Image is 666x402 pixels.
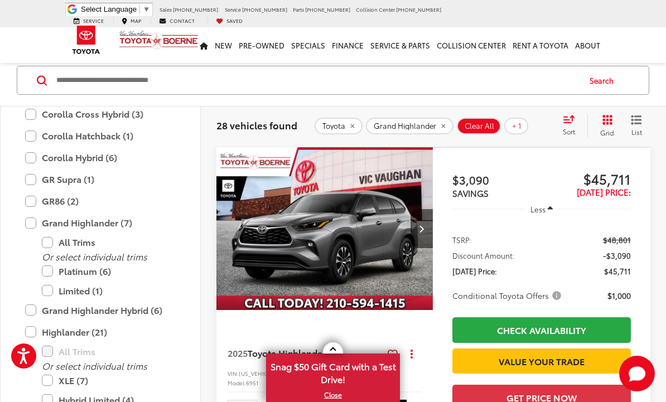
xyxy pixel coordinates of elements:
label: Grand Highlander Hybrid (6) [25,301,176,320]
img: 2025 Toyota Highlander XLE FWD [216,147,434,311]
a: Select Language​ [81,5,150,13]
span: [PHONE_NUMBER] [396,6,441,13]
a: Service [65,17,112,25]
button: Select sort value [557,114,587,137]
i: Or select individual trims [42,359,147,372]
label: Limited (1) [42,281,176,301]
button: Grid View [587,114,622,137]
span: VIN: [228,369,239,377]
label: XLE (7) [42,371,176,390]
a: Service & Parts: Opens in a new tab [367,27,433,63]
a: Check Availability [452,317,631,342]
button: Search [579,66,630,94]
label: Corolla Hatchback (1) [25,126,176,146]
span: List [631,127,642,137]
label: GR86 (2) [25,191,176,211]
span: Map [131,17,141,24]
span: Model: [228,379,246,387]
a: Home [196,27,211,63]
a: Value Your Trade [452,348,631,374]
span: Service [225,6,241,13]
a: New [211,27,235,63]
a: Collision Center [433,27,509,63]
label: Grand Highlander (7) [25,213,176,233]
span: $45,711 [604,265,631,277]
a: About [572,27,604,63]
span: [DATE] Price: [577,186,631,198]
label: All Trims [42,233,176,252]
span: Service [83,17,104,24]
span: [PHONE_NUMBER] [242,6,287,13]
span: Conditional Toyota Offers [452,290,563,301]
svg: Start Chat [619,356,655,391]
span: [PHONE_NUMBER] [305,6,350,13]
span: dropdown dots [411,349,413,358]
span: $1,000 [607,290,631,301]
span: Contact [170,17,195,24]
span: ​ [139,5,140,13]
span: 28 vehicles found [216,118,297,132]
a: 2025 Toyota Highlander XLE FWD2025 Toyota Highlander XLE FWD2025 Toyota Highlander XLE FWD2025 To... [216,147,434,310]
button: List View [622,114,650,137]
img: Vic Vaughan Toyota of Boerne [119,30,199,50]
span: 2025 [228,346,248,359]
span: TSRP: [452,234,472,245]
span: Sort [563,127,575,136]
a: Rent a Toyota [509,27,572,63]
input: Search by Make, Model, or Keyword [55,67,579,94]
a: Specials [288,27,329,63]
a: My Saved Vehicles [207,17,251,25]
span: Discount Amount: [452,250,515,261]
button: Actions [402,343,422,363]
span: $3,090 [452,171,542,188]
label: All Trims [42,342,176,361]
img: Toyota [65,22,107,58]
span: Toyota [322,122,345,130]
span: $48,801 [603,234,631,245]
span: Saved [226,17,243,24]
button: Clear All [457,118,501,134]
span: SAVINGS [452,187,489,199]
button: Less [525,199,558,219]
span: [US_VEHICLE_IDENTIFICATION_NUMBER] [239,369,349,377]
i: Or select individual trims [42,250,147,263]
button: Conditional Toyota Offers [452,290,565,301]
a: Map [113,17,149,25]
label: Platinum (6) [42,261,176,281]
label: Corolla Cross Hybrid (3) [25,104,176,124]
span: $45,711 [542,170,631,187]
span: Toyota Highlander [248,346,326,359]
span: Sales [160,6,172,13]
button: remove Toyota [315,118,363,134]
span: Clear All [465,122,494,130]
button: + 1 [504,118,528,134]
a: Pre-Owned [235,27,288,63]
span: Less [530,204,546,214]
a: 2025Toyota HighlanderXLE [228,347,383,359]
button: Next image [411,209,433,248]
span: [DATE] Price: [452,265,497,277]
div: 2025 Toyota Highlander XLE 0 [216,147,434,310]
label: Corolla Hybrid (6) [25,148,176,167]
span: Select Language [81,5,137,13]
span: Grand Highlander [374,122,436,130]
span: ▼ [143,5,150,13]
span: [PHONE_NUMBER] [173,6,218,13]
label: GR Supra (1) [25,169,176,189]
span: Parts [293,6,304,13]
span: -$3,090 [603,250,631,261]
span: Collision Center [356,6,395,13]
a: Contact [151,17,203,25]
button: remove Grand%20Highlander [366,118,453,134]
span: Snag $50 Gift Card with a Test Drive! [267,355,399,389]
a: Finance [329,27,367,63]
span: + 1 [512,122,522,130]
label: Highlander (21) [25,322,176,342]
span: Grid [600,128,614,137]
button: Toggle Chat Window [619,356,655,391]
span: 6951 [246,379,258,387]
